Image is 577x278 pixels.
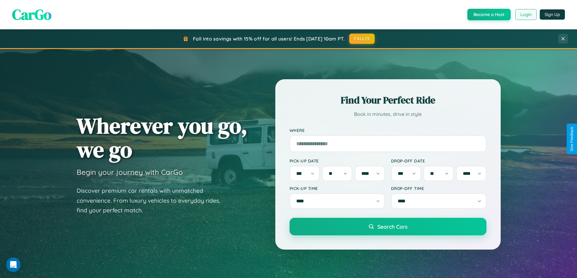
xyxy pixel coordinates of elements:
button: FALL15 [349,34,375,44]
button: Become a Host [467,9,511,20]
button: Login [515,9,537,20]
span: Fall into savings with 15% off for all users! Ends [DATE] 10am PT. [193,36,345,42]
label: Drop-off Date [391,158,486,163]
button: Search Cars [290,218,486,235]
span: CarGo [12,5,51,25]
button: Sign Up [540,9,565,20]
div: Open Intercom Messenger [6,257,21,272]
label: Pick-up Date [290,158,385,163]
p: Book in minutes, drive in style [290,110,486,119]
span: Search Cars [377,223,407,230]
h1: Wherever you go, we go [77,114,247,162]
h3: Begin your journey with CarGo [77,168,183,177]
label: Pick-up Time [290,186,385,191]
div: Give Feedback [570,127,574,151]
p: Discover premium car rentals with unmatched convenience. From luxury vehicles to everyday rides, ... [77,186,228,215]
h2: Find Your Perfect Ride [290,93,486,107]
label: Where [290,128,486,133]
label: Drop-off Time [391,186,486,191]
